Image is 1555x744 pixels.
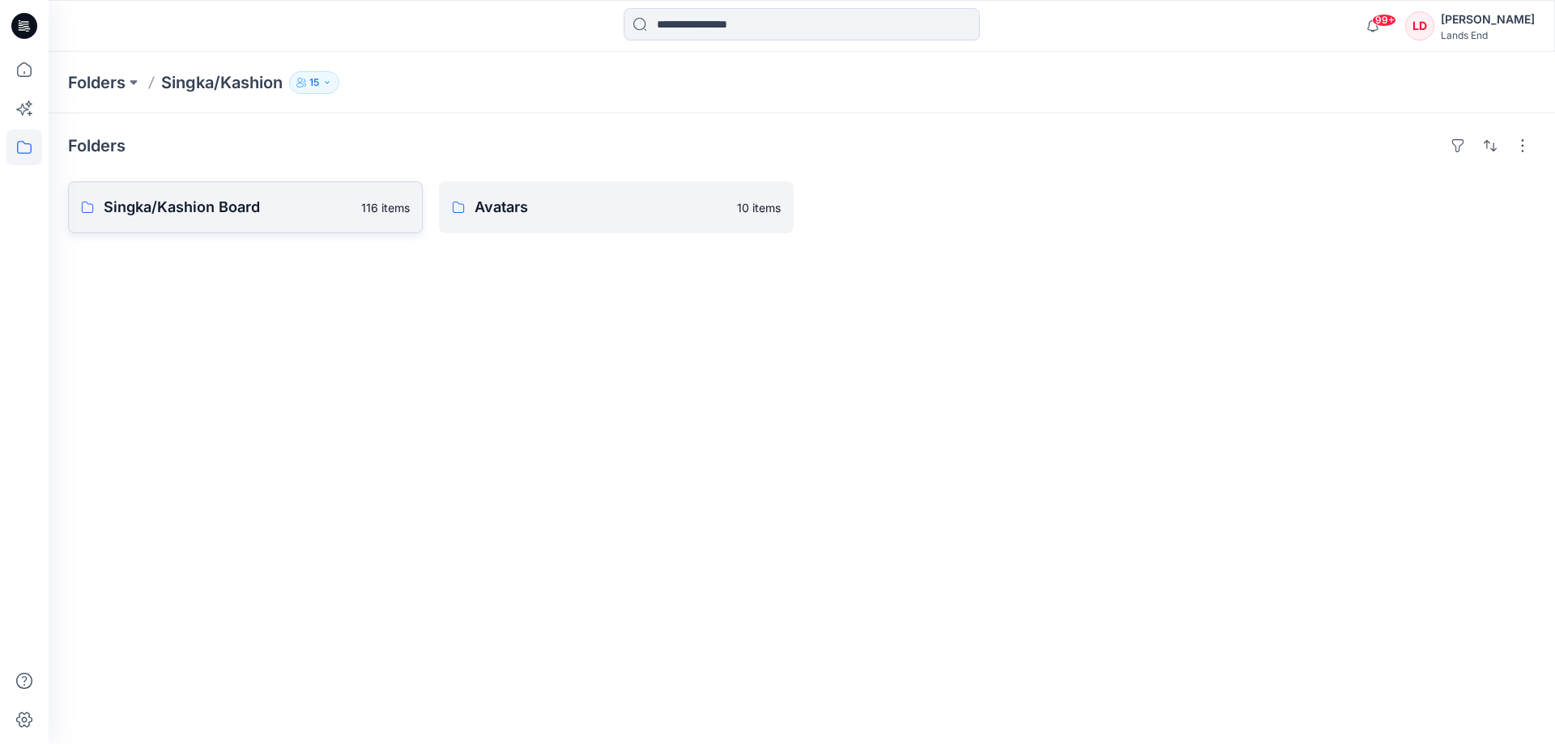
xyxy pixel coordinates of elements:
[104,196,351,219] p: Singka/Kashion Board
[68,181,423,233] a: Singka/Kashion Board116 items
[68,136,126,155] h4: Folders
[289,71,339,94] button: 15
[161,71,283,94] p: Singka/Kashion
[737,199,781,216] p: 10 items
[1441,29,1535,41] div: Lands End
[68,71,126,94] a: Folders
[1405,11,1434,40] div: LD
[475,196,727,219] p: Avatars
[361,199,410,216] p: 116 items
[439,181,794,233] a: Avatars10 items
[1372,14,1396,27] span: 99+
[309,74,319,91] p: 15
[1441,10,1535,29] div: [PERSON_NAME]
